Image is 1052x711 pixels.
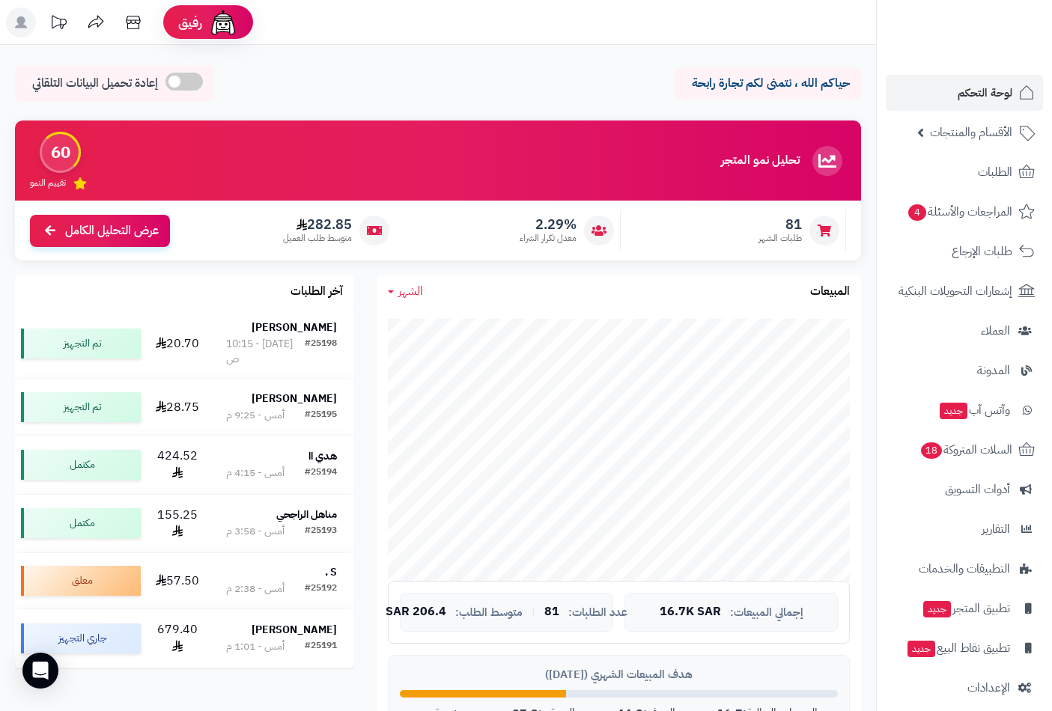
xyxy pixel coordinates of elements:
[65,222,159,239] span: عرض التحليل الكامل
[886,273,1043,309] a: إشعارات التحويلات البنكية
[147,308,209,379] td: 20.70
[660,605,721,619] span: 16.7K SAR
[907,201,1012,222] span: المراجعات والأسئلة
[305,582,337,596] div: #25192
[400,667,838,683] div: هدف المبيعات الشهري ([DATE])
[940,403,967,419] span: جديد
[982,519,1010,540] span: التقارير
[952,241,1012,262] span: طلبات الإرجاع
[283,216,352,233] span: 282.85
[40,7,77,41] a: تحديثات المنصة
[568,606,627,619] span: عدد الطلبات:
[21,392,141,422] div: تم التجهيز
[147,436,209,494] td: 424.52
[977,360,1010,381] span: المدونة
[325,564,337,580] strong: S .
[520,216,577,233] span: 2.29%
[21,450,141,480] div: مكتمل
[147,553,209,608] td: 57.50
[685,75,850,92] p: حياكم الله ، نتمنى لكم تجارة رابحة
[532,606,535,617] span: |
[178,13,202,31] span: رفيق
[22,653,58,689] div: Open Intercom Messenger
[922,598,1010,619] span: تطبيق المتجر
[730,606,803,619] span: إجمالي المبيعات:
[388,283,423,300] a: الشهر
[899,281,1012,302] span: إشعارات التحويلات البنكية
[958,82,1012,103] span: لوحة التحكم
[906,638,1010,659] span: تطبيق نقاط البيع
[886,194,1043,230] a: المراجعات والأسئلة4
[252,320,337,335] strong: [PERSON_NAME]
[886,551,1043,587] a: التطبيقات والخدمات
[283,232,352,245] span: متوسط طلب العميل
[386,605,446,619] span: 206.4 SAR
[886,670,1043,706] a: الإعدادات
[455,606,523,619] span: متوسط الطلب:
[226,408,285,423] div: أمس - 9:25 م
[544,605,559,619] span: 81
[30,177,66,189] span: تقييم النمو
[305,524,337,539] div: #25193
[950,21,1038,52] img: logo-2.png
[147,609,209,668] td: 679.40
[305,466,337,480] div: #25194
[758,216,802,233] span: 81
[886,75,1043,111] a: لوحة التحكم
[208,7,238,37] img: ai-face.png
[30,215,170,247] a: عرض التحليل الكامل
[886,392,1043,428] a: وآتس آبجديد
[758,232,802,245] span: طلبات الشهر
[907,204,927,222] span: 4
[886,432,1043,468] a: السلات المتروكة18
[305,639,337,654] div: #25191
[967,677,1010,698] span: الإعدادات
[930,122,1012,143] span: الأقسام والمنتجات
[981,320,1010,341] span: العملاء
[226,524,285,539] div: أمس - 3:58 م
[252,391,337,406] strong: [PERSON_NAME]
[886,234,1043,269] a: طلبات الإرجاع
[938,400,1010,421] span: وآتس آب
[886,630,1043,666] a: تطبيق نقاط البيعجديد
[147,379,209,435] td: 28.75
[810,285,850,299] h3: المبيعات
[21,508,141,538] div: مكتمل
[291,285,343,299] h3: آخر الطلبات
[907,641,935,657] span: جديد
[276,507,337,522] strong: مناهل الراجحي
[226,639,285,654] div: أمس - 1:01 م
[21,566,141,596] div: معلق
[978,162,1012,183] span: الطلبات
[305,337,337,367] div: #25198
[886,154,1043,190] a: الطلبات
[252,622,337,638] strong: [PERSON_NAME]
[886,313,1043,349] a: العملاء
[32,75,158,92] span: إعادة تحميل البيانات التلقائي
[398,282,423,300] span: الشهر
[919,558,1010,579] span: التطبيقات والخدمات
[305,408,337,423] div: #25195
[923,601,951,617] span: جديد
[886,511,1043,547] a: التقارير
[919,439,1012,460] span: السلات المتروكة
[21,329,141,358] div: تم التجهيز
[886,472,1043,507] a: أدوات التسويق
[886,353,1043,388] a: المدونة
[520,232,577,245] span: معدل تكرار الشراء
[21,623,141,653] div: جاري التجهيز
[226,582,285,596] div: أمس - 2:38 م
[147,495,209,553] td: 155.25
[945,479,1010,500] span: أدوات التسويق
[308,448,337,464] strong: هدي اا
[721,154,800,168] h3: تحليل نمو المتجر
[886,591,1043,626] a: تطبيق المتجرجديد
[226,337,305,367] div: [DATE] - 10:15 ص
[226,466,285,480] div: أمس - 4:15 م
[920,442,943,460] span: 18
